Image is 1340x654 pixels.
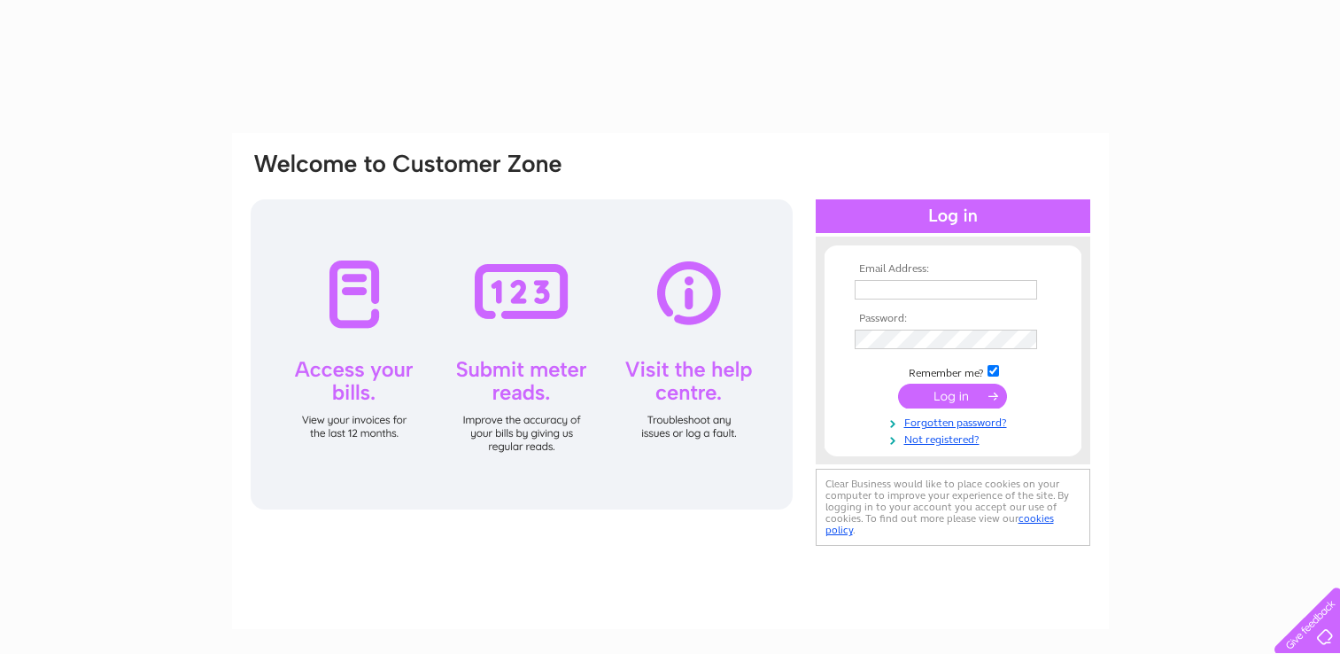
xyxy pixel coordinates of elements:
a: Forgotten password? [855,413,1056,430]
input: Submit [898,384,1007,409]
th: Password: [850,313,1056,325]
a: Not registered? [855,430,1056,447]
a: cookies policy [825,512,1054,536]
td: Remember me? [850,362,1056,380]
th: Email Address: [850,263,1056,276]
div: Clear Business would like to place cookies on your computer to improve your experience of the sit... [816,469,1090,546]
